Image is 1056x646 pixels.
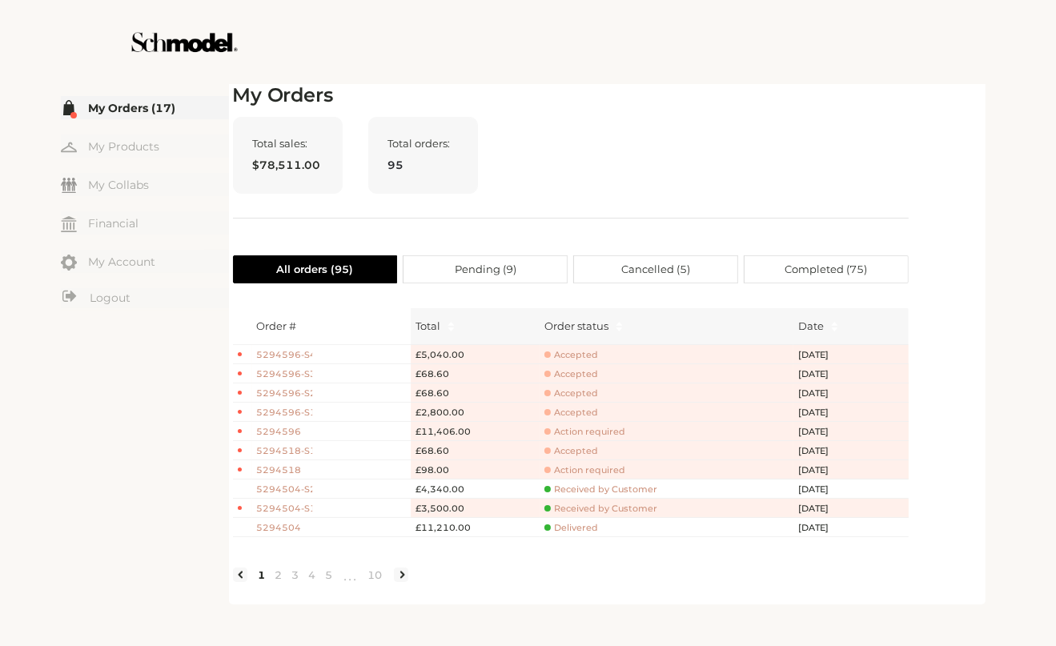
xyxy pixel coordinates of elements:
[544,464,625,476] span: Action required
[61,178,77,193] img: my-friends.svg
[254,568,271,582] a: 1
[411,441,540,460] td: £68.60
[287,568,304,582] a: 3
[798,444,846,458] span: [DATE]
[276,256,353,283] span: All orders ( 95 )
[257,444,313,458] span: 5294518-S1
[798,483,846,496] span: [DATE]
[257,387,313,400] span: 5294596-S2
[830,325,839,334] span: caret-down
[411,422,540,441] td: £11,406.00
[257,425,313,439] span: 5294596
[798,387,846,400] span: [DATE]
[798,318,824,334] span: Date
[411,479,540,499] td: £4,340.00
[338,566,363,585] span: •••
[411,364,540,383] td: £68.60
[61,288,229,308] a: Logout
[544,349,598,361] span: Accepted
[455,256,516,283] span: Pending ( 9 )
[411,460,540,479] td: £98.00
[363,568,387,582] a: 10
[271,568,287,582] a: 2
[798,367,846,381] span: [DATE]
[544,445,598,457] span: Accepted
[338,562,363,588] li: Next 5 Pages
[321,568,338,582] a: 5
[411,345,540,364] td: £5,040.00
[257,406,313,419] span: 5294596-S1
[798,521,846,535] span: [DATE]
[61,134,229,158] a: My Products
[544,522,598,534] span: Delivered
[233,568,247,582] li: Previous Page
[785,256,867,283] span: Completed ( 75 )
[615,319,624,328] span: caret-up
[257,502,313,516] span: 5294504-S1
[615,325,624,334] span: caret-down
[257,463,313,477] span: 5294518
[416,318,440,334] span: Total
[621,256,690,283] span: Cancelled ( 5 )
[544,387,598,399] span: Accepted
[544,318,608,334] div: Order status
[388,137,458,150] span: Total orders:
[394,568,408,582] li: Next Page
[544,407,598,419] span: Accepted
[447,319,456,328] span: caret-up
[411,403,540,422] td: £2,800.00
[253,156,323,174] span: $78,511.00
[411,518,540,537] td: £11,210.00
[233,84,909,107] h2: My Orders
[798,425,846,439] span: [DATE]
[411,499,540,518] td: £3,500.00
[61,139,77,155] img: my-hanger.svg
[798,348,846,362] span: [DATE]
[544,426,625,438] span: Action required
[304,568,321,582] a: 4
[61,173,229,196] a: My Collabs
[798,502,846,516] span: [DATE]
[61,211,229,235] a: Financial
[411,383,540,403] td: £68.60
[252,308,412,345] th: Order #
[61,255,77,271] img: my-account.svg
[544,483,657,496] span: Received by Customer
[388,156,458,174] span: 95
[544,368,598,380] span: Accepted
[544,503,657,515] span: Received by Customer
[798,463,846,477] span: [DATE]
[61,250,229,273] a: My Account
[253,137,323,150] span: Total sales:
[257,521,313,535] span: 5294504
[61,96,229,119] a: My Orders (17)
[257,483,313,496] span: 5294504-S2
[447,325,456,334] span: caret-down
[830,319,839,328] span: caret-up
[61,216,77,232] img: my-financial.svg
[61,100,77,116] img: my-order.svg
[61,96,229,311] div: Menu
[798,406,846,419] span: [DATE]
[257,348,313,362] span: 5294596-S4
[257,367,313,381] span: 5294596-S3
